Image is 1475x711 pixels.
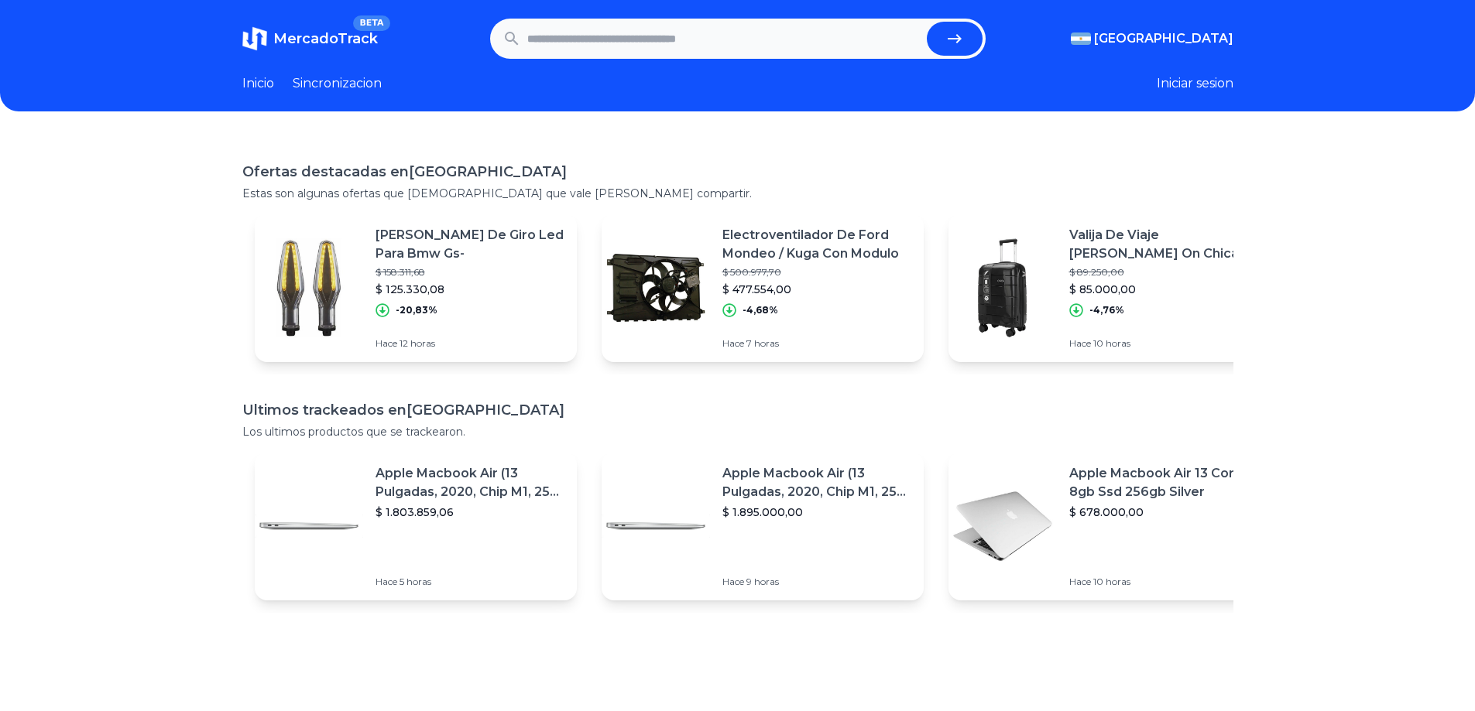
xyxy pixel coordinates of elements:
p: Estas son algunas ofertas que [DEMOGRAPHIC_DATA] que vale [PERSON_NAME] compartir. [242,186,1233,201]
p: $ 85.000,00 [1069,282,1258,297]
p: -4,68% [743,304,778,316]
a: Inicio [242,74,274,93]
p: Hace 10 horas [1069,576,1258,588]
img: Argentina [1071,32,1091,45]
p: -4,76% [1089,304,1124,316]
img: Featured image [255,234,363,342]
p: Apple Macbook Air 13 Core I5 8gb Ssd 256gb Silver [1069,464,1258,501]
a: Featured image[PERSON_NAME] De Giro Led Para Bmw Gs-$ 158.311,68$ 125.330,08-20,83%Hace 12 horas [255,214,577,362]
img: Featured image [948,472,1057,580]
a: Sincronizacion [293,74,382,93]
p: $ 500.977,70 [722,266,911,279]
img: Featured image [602,234,710,342]
p: Hace 7 horas [722,337,911,350]
button: Iniciar sesion [1157,74,1233,93]
p: [PERSON_NAME] De Giro Led Para Bmw Gs- [376,226,564,263]
img: Featured image [602,472,710,580]
span: [GEOGRAPHIC_DATA] [1094,29,1233,48]
h1: Ultimos trackeados en [GEOGRAPHIC_DATA] [242,399,1233,421]
img: MercadoTrack [242,26,267,51]
a: Featured imageApple Macbook Air 13 Core I5 8gb Ssd 256gb Silver$ 678.000,00Hace 10 horas [948,452,1271,600]
p: Hace 10 horas [1069,337,1258,350]
p: Apple Macbook Air (13 Pulgadas, 2020, Chip M1, 256 Gb De Ssd, 8 Gb De Ram) - Plata [376,464,564,501]
p: -20,83% [396,304,437,316]
p: Hace 5 horas [376,576,564,588]
a: MercadoTrackBETA [242,26,378,51]
p: $ 1.803.859,06 [376,504,564,520]
p: $ 158.311,68 [376,266,564,279]
span: MercadoTrack [273,30,378,47]
p: Apple Macbook Air (13 Pulgadas, 2020, Chip M1, 256 Gb De Ssd, 8 Gb De Ram) - Plata [722,464,911,501]
a: Featured imageApple Macbook Air (13 Pulgadas, 2020, Chip M1, 256 Gb De Ssd, 8 Gb De Ram) - Plata$... [255,452,577,600]
p: Hace 12 horas [376,337,564,350]
p: Hace 9 horas [722,576,911,588]
p: Electroventilador De Ford Mondeo / Kuga Con Modulo [722,226,911,263]
span: BETA [353,15,389,31]
p: $ 477.554,00 [722,282,911,297]
p: $ 1.895.000,00 [722,504,911,520]
button: [GEOGRAPHIC_DATA] [1071,29,1233,48]
a: Featured imageElectroventilador De Ford Mondeo / Kuga Con Modulo$ 500.977,70$ 477.554,00-4,68%Hac... [602,214,924,362]
a: Featured imageApple Macbook Air (13 Pulgadas, 2020, Chip M1, 256 Gb De Ssd, 8 Gb De Ram) - Plata$... [602,452,924,600]
h1: Ofertas destacadas en [GEOGRAPHIC_DATA] [242,161,1233,183]
img: Featured image [255,472,363,580]
p: $ 125.330,08 [376,282,564,297]
p: Valija De Viaje [PERSON_NAME] On Chica Cabina 20pulgada Ow40022 [1069,226,1258,263]
p: $ 678.000,00 [1069,504,1258,520]
a: Featured imageValija De Viaje [PERSON_NAME] On Chica Cabina 20pulgada Ow40022$ 89.250,00$ 85.000,... [948,214,1271,362]
img: Featured image [948,234,1057,342]
p: Los ultimos productos que se trackearon. [242,424,1233,439]
p: $ 89.250,00 [1069,266,1258,279]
